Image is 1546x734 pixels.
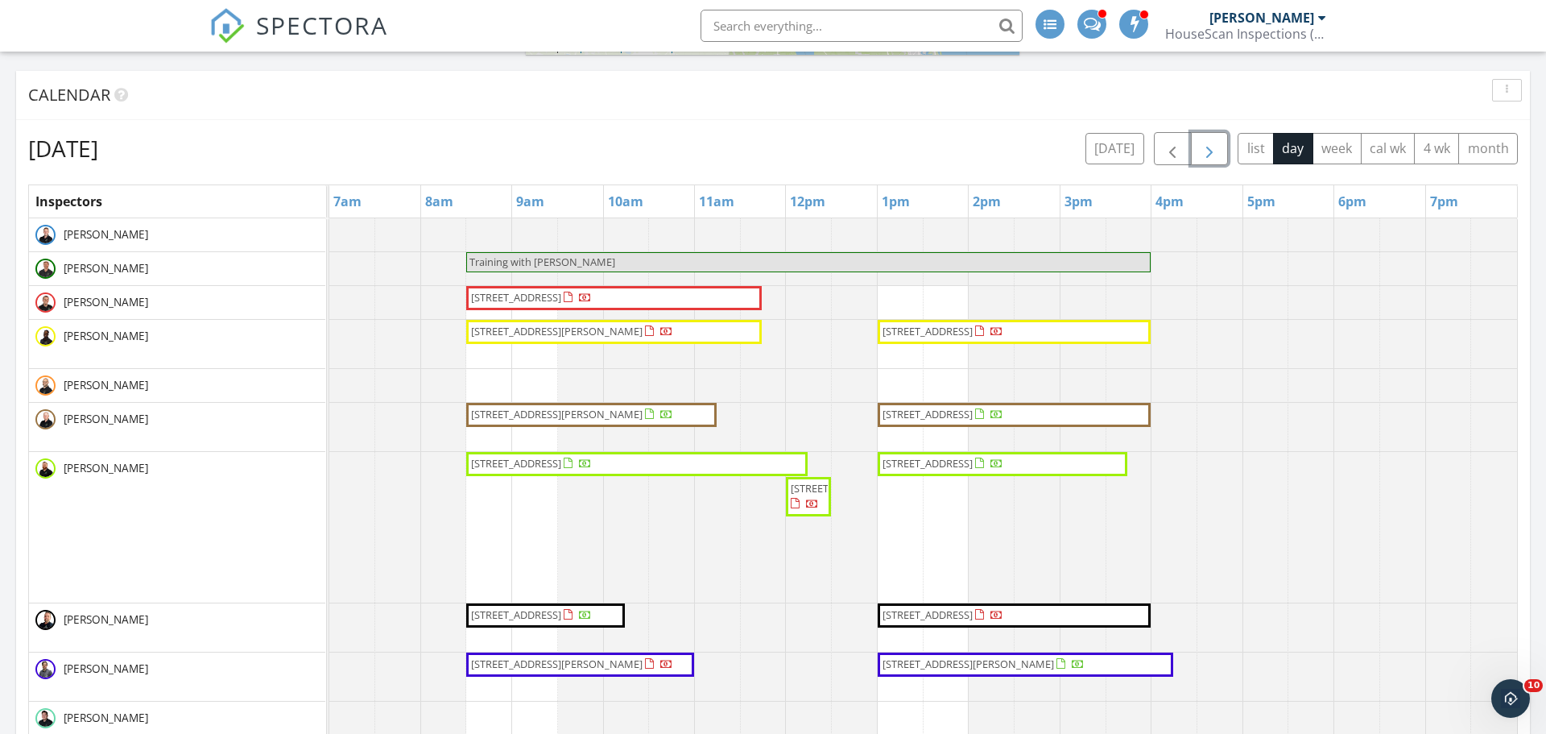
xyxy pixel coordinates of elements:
[35,659,56,679] img: trent_headshot.png
[471,324,643,338] span: [STREET_ADDRESS][PERSON_NAME]
[1243,189,1279,214] a: 5pm
[35,375,56,396] img: shaun_headshot.png
[35,259,56,279] img: devin_photo_1.jpg
[60,226,151,243] span: [PERSON_NAME]
[1154,132,1192,165] button: Previous day
[604,189,647,214] a: 10am
[878,189,914,214] a: 1pm
[35,326,56,346] img: daven_headshot.jpg
[35,292,56,313] img: josh_photo1_spectora.jpg
[1085,133,1144,164] button: [DATE]
[60,294,151,310] span: [PERSON_NAME]
[1238,133,1274,164] button: list
[60,411,151,427] span: [PERSON_NAME]
[1414,133,1459,164] button: 4 wk
[1165,26,1326,42] div: HouseScan Inspections (HOME)
[1524,679,1543,692] span: 10
[1458,133,1518,164] button: month
[1426,189,1462,214] a: 7pm
[60,328,151,344] span: [PERSON_NAME]
[209,22,388,56] a: SPECTORA
[28,84,110,106] span: Calendar
[471,456,561,471] span: [STREET_ADDRESS]
[1273,133,1313,164] button: day
[35,225,56,245] img: home_scan2.jpg
[1191,132,1229,165] button: Next day
[35,193,102,210] span: Inspectors
[883,657,1054,671] span: [STREET_ADDRESS][PERSON_NAME]
[471,657,643,671] span: [STREET_ADDRESS][PERSON_NAME]
[786,189,829,214] a: 12pm
[1060,189,1097,214] a: 3pm
[1361,133,1416,164] button: cal wk
[471,290,561,305] span: [STREET_ADDRESS]
[60,710,151,726] span: [PERSON_NAME]
[256,8,388,42] span: SPECTORA
[471,608,561,622] span: [STREET_ADDRESS]
[28,132,98,164] h2: [DATE]
[209,8,245,44] img: The Best Home Inspection Software - Spectora
[1334,189,1370,214] a: 6pm
[559,44,602,53] a: © MapTiler
[421,189,457,214] a: 8am
[60,377,151,393] span: [PERSON_NAME]
[60,460,151,476] span: [PERSON_NAME]
[701,10,1023,42] input: Search everything...
[883,324,973,338] span: [STREET_ADDRESS]
[1312,133,1362,164] button: week
[791,481,881,496] span: [STREET_ADDRESS]
[329,189,366,214] a: 7am
[695,189,738,214] a: 11am
[35,409,56,429] img: home_scan16.jpg
[60,612,151,628] span: [PERSON_NAME]
[605,44,725,53] a: © OpenStreetMap contributors
[35,458,56,479] img: tyler_headshot.jpg
[1491,679,1530,718] iframe: Intercom live chat
[530,44,556,53] a: Leaflet
[883,608,973,622] span: [STREET_ADDRESS]
[35,610,56,630] img: mike_headshots.jpg
[969,189,1005,214] a: 2pm
[471,407,643,421] span: [STREET_ADDRESS][PERSON_NAME]
[512,189,548,214] a: 9am
[35,708,56,728] img: dom_headshot.jpg
[469,255,615,269] span: Training with [PERSON_NAME]
[60,661,151,677] span: [PERSON_NAME]
[883,456,973,471] span: [STREET_ADDRESS]
[883,407,973,421] span: [STREET_ADDRESS]
[1209,10,1314,26] div: [PERSON_NAME]
[60,260,151,276] span: [PERSON_NAME]
[1151,189,1188,214] a: 4pm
